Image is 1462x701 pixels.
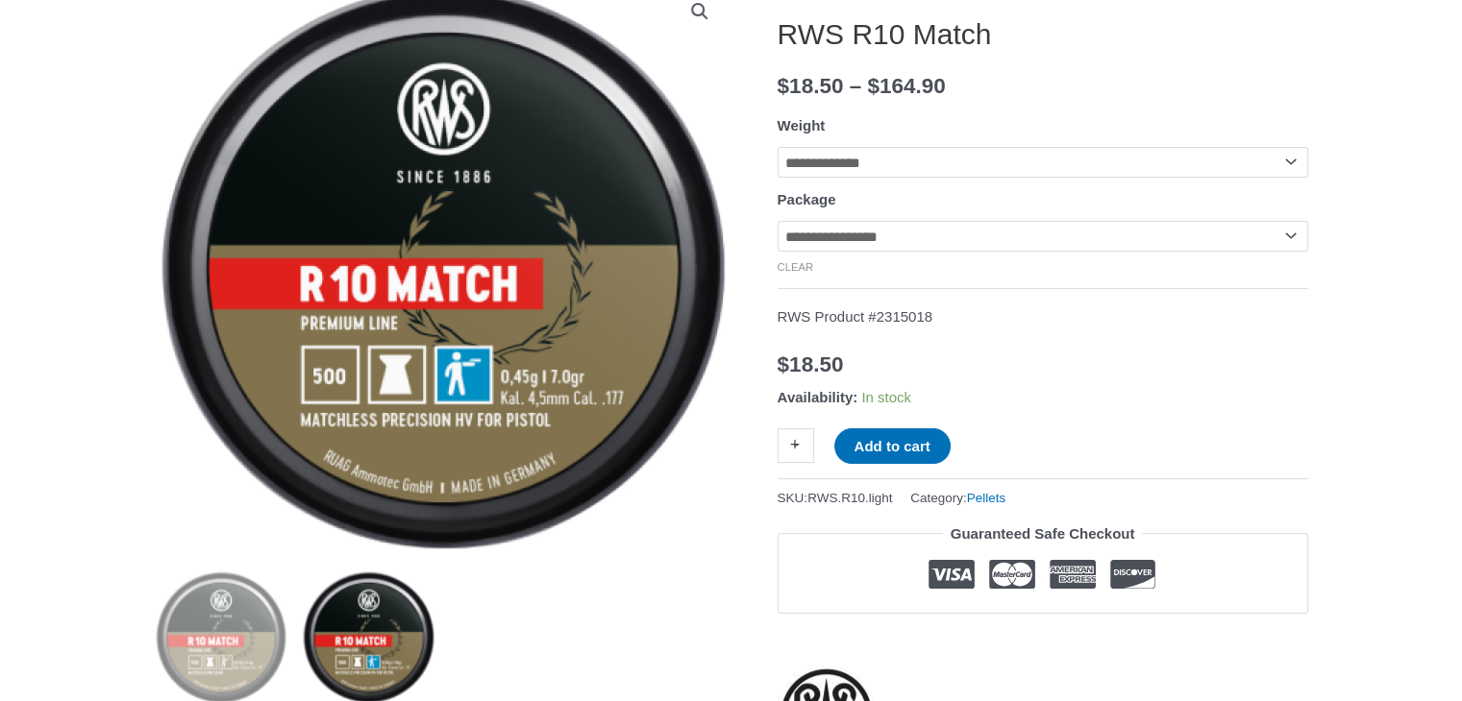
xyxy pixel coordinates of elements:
[778,191,836,207] label: Package
[778,74,844,98] bdi: 18.50
[778,486,893,510] span: SKU:
[778,352,790,376] span: $
[867,74,945,98] bdi: 164.90
[967,491,1006,505] a: Pellets
[807,491,892,505] span: RWS.R10.light
[778,17,1308,52] h1: RWS R10 Match
[861,389,911,405] span: In stock
[778,261,814,273] a: Clear options
[778,117,826,133] label: Weight
[778,303,1308,330] p: RWS Product #2315018
[778,628,1308,651] iframe: Customer reviews powered by Trustpilot
[910,486,1005,510] span: Category:
[834,428,951,464] button: Add to cart
[778,389,858,405] span: Availability:
[778,74,790,98] span: $
[943,520,1143,547] legend: Guaranteed Safe Checkout
[850,74,862,98] span: –
[778,428,814,462] a: +
[867,74,880,98] span: $
[778,352,844,376] bdi: 18.50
